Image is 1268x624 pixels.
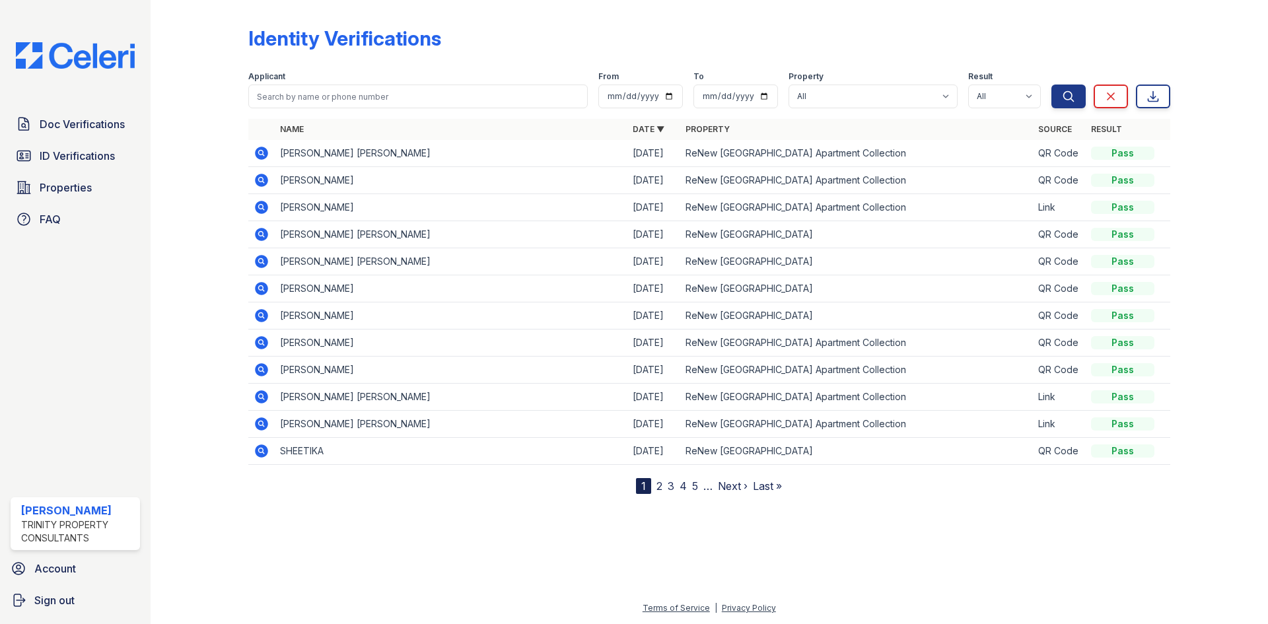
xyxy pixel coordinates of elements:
[680,384,1033,411] td: ReNew [GEOGRAPHIC_DATA] Apartment Collection
[248,71,285,82] label: Applicant
[248,85,588,108] input: Search by name or phone number
[40,116,125,132] span: Doc Verifications
[1033,167,1086,194] td: QR Code
[627,411,680,438] td: [DATE]
[693,71,704,82] label: To
[1091,390,1154,403] div: Pass
[1091,201,1154,214] div: Pass
[753,479,782,493] a: Last »
[680,275,1033,302] td: ReNew [GEOGRAPHIC_DATA]
[1091,124,1122,134] a: Result
[1091,417,1154,431] div: Pass
[680,329,1033,357] td: ReNew [GEOGRAPHIC_DATA] Apartment Collection
[34,561,76,576] span: Account
[5,555,145,582] a: Account
[275,140,627,167] td: [PERSON_NAME] [PERSON_NAME]
[789,71,824,82] label: Property
[275,438,627,465] td: SHEETIKA
[1033,357,1086,384] td: QR Code
[680,438,1033,465] td: ReNew [GEOGRAPHIC_DATA]
[722,603,776,613] a: Privacy Policy
[1033,221,1086,248] td: QR Code
[1091,147,1154,160] div: Pass
[680,411,1033,438] td: ReNew [GEOGRAPHIC_DATA] Apartment Collection
[627,329,680,357] td: [DATE]
[627,438,680,465] td: [DATE]
[627,167,680,194] td: [DATE]
[686,124,730,134] a: Property
[692,479,698,493] a: 5
[280,124,304,134] a: Name
[680,140,1033,167] td: ReNew [GEOGRAPHIC_DATA] Apartment Collection
[1033,384,1086,411] td: Link
[11,111,140,137] a: Doc Verifications
[1091,282,1154,295] div: Pass
[1091,444,1154,458] div: Pass
[275,221,627,248] td: [PERSON_NAME] [PERSON_NAME]
[627,357,680,384] td: [DATE]
[680,479,687,493] a: 4
[627,302,680,329] td: [DATE]
[703,478,713,494] span: …
[1091,336,1154,349] div: Pass
[275,384,627,411] td: [PERSON_NAME] [PERSON_NAME]
[680,302,1033,329] td: ReNew [GEOGRAPHIC_DATA]
[5,587,145,613] a: Sign out
[680,194,1033,221] td: ReNew [GEOGRAPHIC_DATA] Apartment Collection
[1033,438,1086,465] td: QR Code
[633,124,664,134] a: Date ▼
[1033,411,1086,438] td: Link
[1033,194,1086,221] td: Link
[248,26,441,50] div: Identity Verifications
[656,479,662,493] a: 2
[680,357,1033,384] td: ReNew [GEOGRAPHIC_DATA] Apartment Collection
[1033,302,1086,329] td: QR Code
[627,384,680,411] td: [DATE]
[275,357,627,384] td: [PERSON_NAME]
[275,302,627,329] td: [PERSON_NAME]
[1033,275,1086,302] td: QR Code
[627,194,680,221] td: [DATE]
[1091,309,1154,322] div: Pass
[1033,140,1086,167] td: QR Code
[34,592,75,608] span: Sign out
[5,42,145,69] img: CE_Logo_Blue-a8612792a0a2168367f1c8372b55b34899dd931a85d93a1a3d3e32e68fde9ad4.png
[275,248,627,275] td: [PERSON_NAME] [PERSON_NAME]
[275,275,627,302] td: [PERSON_NAME]
[627,140,680,167] td: [DATE]
[680,221,1033,248] td: ReNew [GEOGRAPHIC_DATA]
[1033,329,1086,357] td: QR Code
[11,206,140,232] a: FAQ
[40,180,92,195] span: Properties
[40,211,61,227] span: FAQ
[1091,363,1154,376] div: Pass
[1091,228,1154,241] div: Pass
[636,478,651,494] div: 1
[1038,124,1072,134] a: Source
[1033,248,1086,275] td: QR Code
[275,411,627,438] td: [PERSON_NAME] [PERSON_NAME]
[627,221,680,248] td: [DATE]
[680,167,1033,194] td: ReNew [GEOGRAPHIC_DATA] Apartment Collection
[598,71,619,82] label: From
[21,518,135,545] div: Trinity Property Consultants
[11,174,140,201] a: Properties
[275,167,627,194] td: [PERSON_NAME]
[968,71,993,82] label: Result
[627,248,680,275] td: [DATE]
[275,194,627,221] td: [PERSON_NAME]
[21,503,135,518] div: [PERSON_NAME]
[11,143,140,169] a: ID Verifications
[40,148,115,164] span: ID Verifications
[668,479,674,493] a: 3
[715,603,717,613] div: |
[275,329,627,357] td: [PERSON_NAME]
[1091,255,1154,268] div: Pass
[627,275,680,302] td: [DATE]
[1091,174,1154,187] div: Pass
[643,603,710,613] a: Terms of Service
[680,248,1033,275] td: ReNew [GEOGRAPHIC_DATA]
[718,479,748,493] a: Next ›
